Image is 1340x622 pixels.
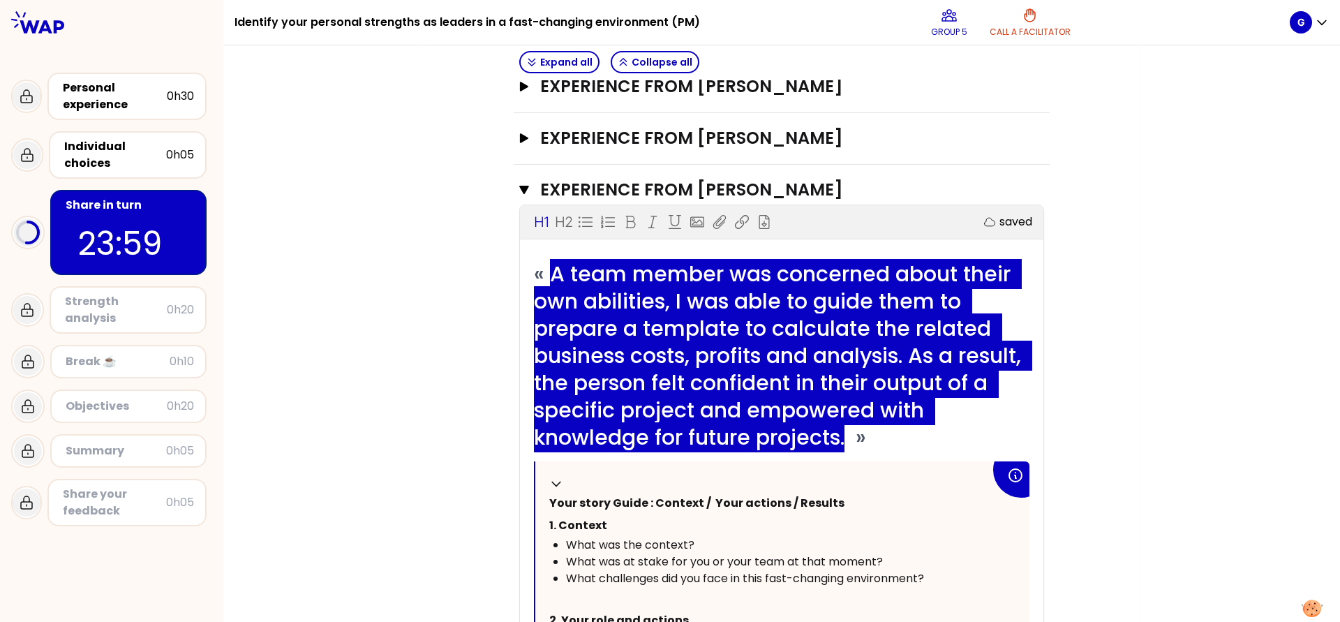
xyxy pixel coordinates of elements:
[64,138,166,172] div: Individual choices
[555,212,572,232] p: H2
[519,127,1044,149] button: Experience from [PERSON_NAME]
[566,554,883,570] span: What was at stake for you or your team at that moment?
[1297,15,1305,29] p: G
[925,1,973,43] button: Group 5
[166,147,194,163] div: 0h05
[170,353,194,370] div: 0h10
[66,353,170,370] div: Break ☕️
[166,494,194,511] div: 0h05
[66,398,167,415] div: Objectives
[63,486,166,519] div: Share your feedback
[167,398,194,415] div: 0h20
[540,75,997,98] h3: Experience from [PERSON_NAME]
[166,443,194,459] div: 0h05
[519,75,1044,98] button: Experience from [PERSON_NAME]
[999,214,1032,230] p: saved
[566,570,924,586] span: What challenges did you face in this fast-changing environment?
[611,51,699,73] button: Collapse all
[990,27,1071,38] p: Call a facilitator
[549,517,607,533] span: 1. Context
[534,212,549,232] p: H1
[549,495,844,511] span: Your story Guide : Context / Your actions / Results
[167,88,194,105] div: 0h30
[65,293,167,327] div: Strength analysis
[519,51,600,73] button: Expand all
[63,80,167,113] div: Personal experience
[66,443,166,459] div: Summary
[78,219,179,268] p: 23:59
[540,179,996,201] h3: Experience from [PERSON_NAME]
[66,197,194,214] div: Share in turn
[566,537,694,553] span: What was the context?
[540,127,997,149] h3: Experience from [PERSON_NAME]
[167,302,194,318] div: 0h20
[1290,11,1329,34] button: G
[984,1,1076,43] button: Call a facilitator
[931,27,967,38] p: Group 5
[534,259,1027,452] span: « A team member was concerned about their own abilities, I was able to guide them to prepare a te...
[519,179,1044,201] button: Experience from [PERSON_NAME]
